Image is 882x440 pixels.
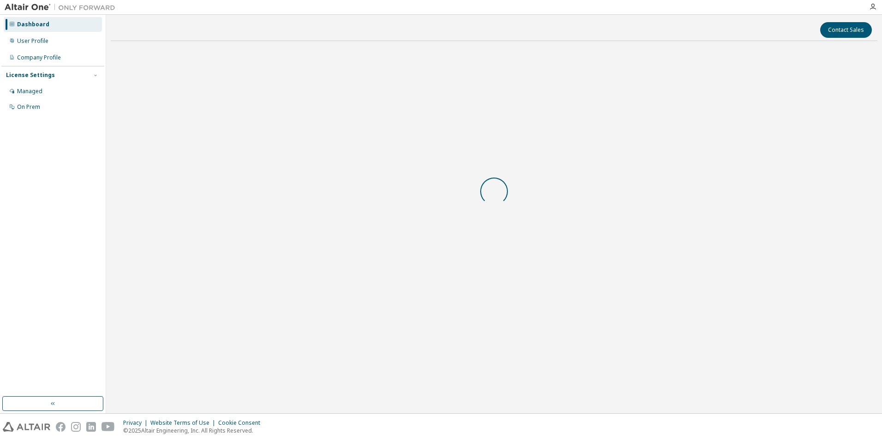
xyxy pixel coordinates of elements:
div: Managed [17,88,42,95]
img: facebook.svg [56,422,66,432]
div: On Prem [17,103,40,111]
div: Website Terms of Use [150,419,218,427]
div: Privacy [123,419,150,427]
img: altair_logo.svg [3,422,50,432]
img: instagram.svg [71,422,81,432]
button: Contact Sales [820,22,872,38]
img: Altair One [5,3,120,12]
img: youtube.svg [101,422,115,432]
div: User Profile [17,37,48,45]
p: © 2025 Altair Engineering, Inc. All Rights Reserved. [123,427,266,434]
div: Cookie Consent [218,419,266,427]
div: Dashboard [17,21,49,28]
div: License Settings [6,71,55,79]
div: Company Profile [17,54,61,61]
img: linkedin.svg [86,422,96,432]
